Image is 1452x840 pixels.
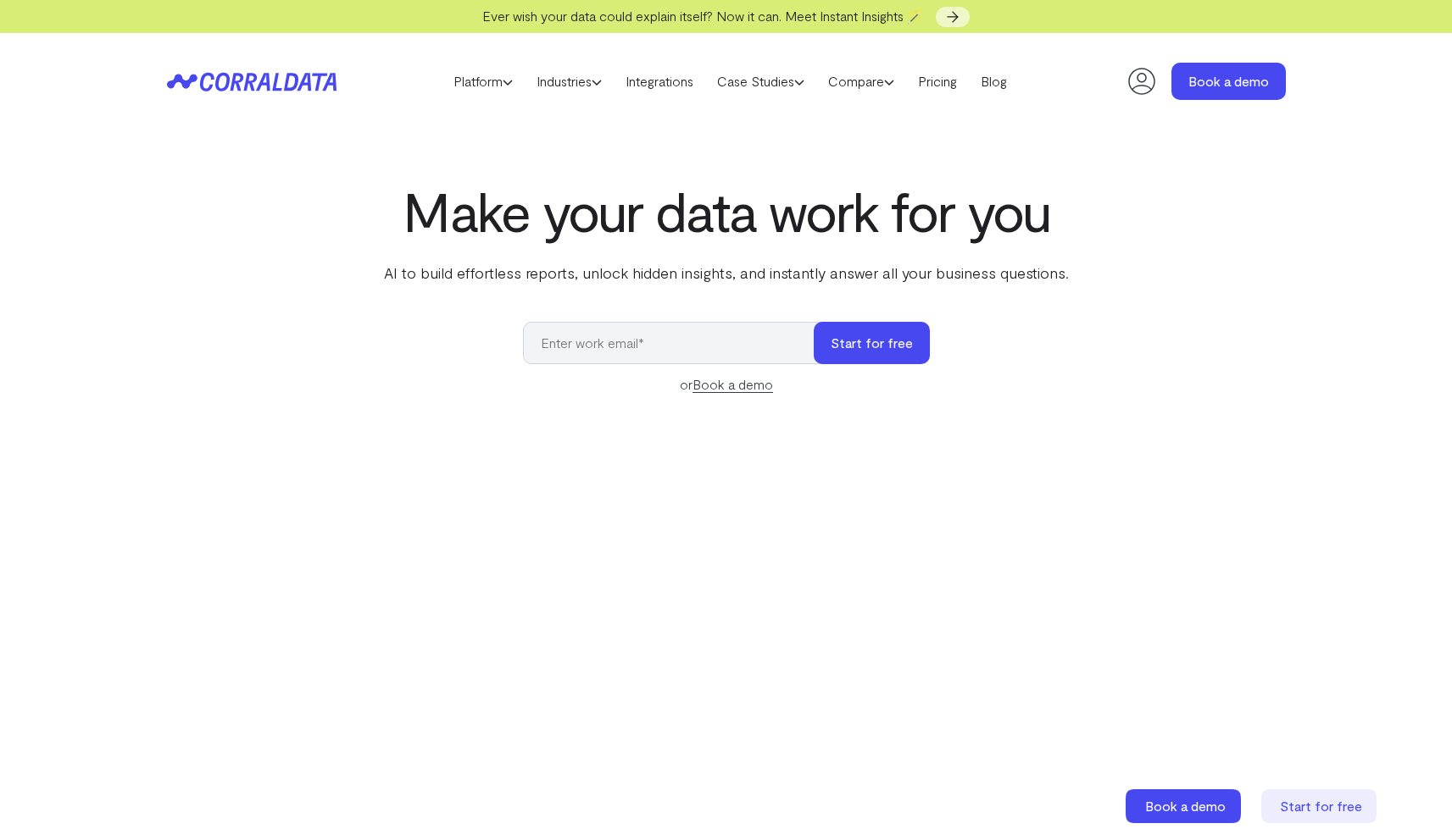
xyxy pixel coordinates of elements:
[523,322,831,364] input: Enter work email*
[525,69,614,94] a: Industries
[614,69,705,94] a: Integrations
[705,69,816,94] a: Case Studies
[969,69,1019,94] a: Blog
[482,8,924,24] span: Ever wish your data could explain itself? Now it can. Meet Instant Insights 🪄
[693,376,773,393] a: Book a demo
[442,69,525,94] a: Platform
[906,69,969,94] a: Pricing
[1280,798,1362,814] span: Start for free
[1261,789,1380,823] a: Start for free
[523,374,930,395] div: or
[1126,789,1244,823] a: Book a demo
[816,69,906,94] a: Compare
[381,262,1072,284] p: AI to build effortless reports, unlock hidden insights, and instantly answer all your business qu...
[814,322,930,364] button: Start for free
[1145,798,1226,814] span: Book a demo
[381,180,1072,241] h1: Make your data work for you
[1171,63,1286,100] a: Book a demo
